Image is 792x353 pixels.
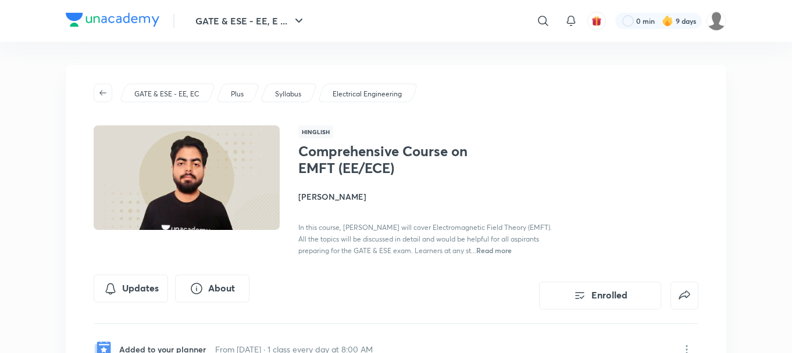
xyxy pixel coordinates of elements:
[273,89,304,99] a: Syllabus
[331,89,404,99] a: Electrical Engineering
[333,89,402,99] p: Electrical Engineering
[134,89,199,99] p: GATE & ESE - EE, EC
[133,89,202,99] a: GATE & ESE - EE, EC
[92,124,281,231] img: Thumbnail
[298,125,333,138] span: Hinglish
[66,13,159,27] img: Company Logo
[670,282,698,309] button: false
[175,275,249,302] button: About
[476,246,512,255] span: Read more
[188,9,313,33] button: GATE & ESE - EE, E ...
[662,15,673,27] img: streak
[298,143,488,176] h1: Comprehensive Course on EMFT (EE/ECE)
[229,89,246,99] a: Plus
[94,275,168,302] button: Updates
[231,89,244,99] p: Plus
[539,282,661,309] button: Enrolled
[66,13,159,30] a: Company Logo
[591,16,602,26] img: avatar
[298,190,559,203] h4: [PERSON_NAME]
[298,223,552,255] span: In this course, [PERSON_NAME] will cover Electromagnetic Field Theory (EMFT). All the topics will...
[707,11,726,31] img: Divyanshu
[587,12,606,30] button: avatar
[275,89,301,99] p: Syllabus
